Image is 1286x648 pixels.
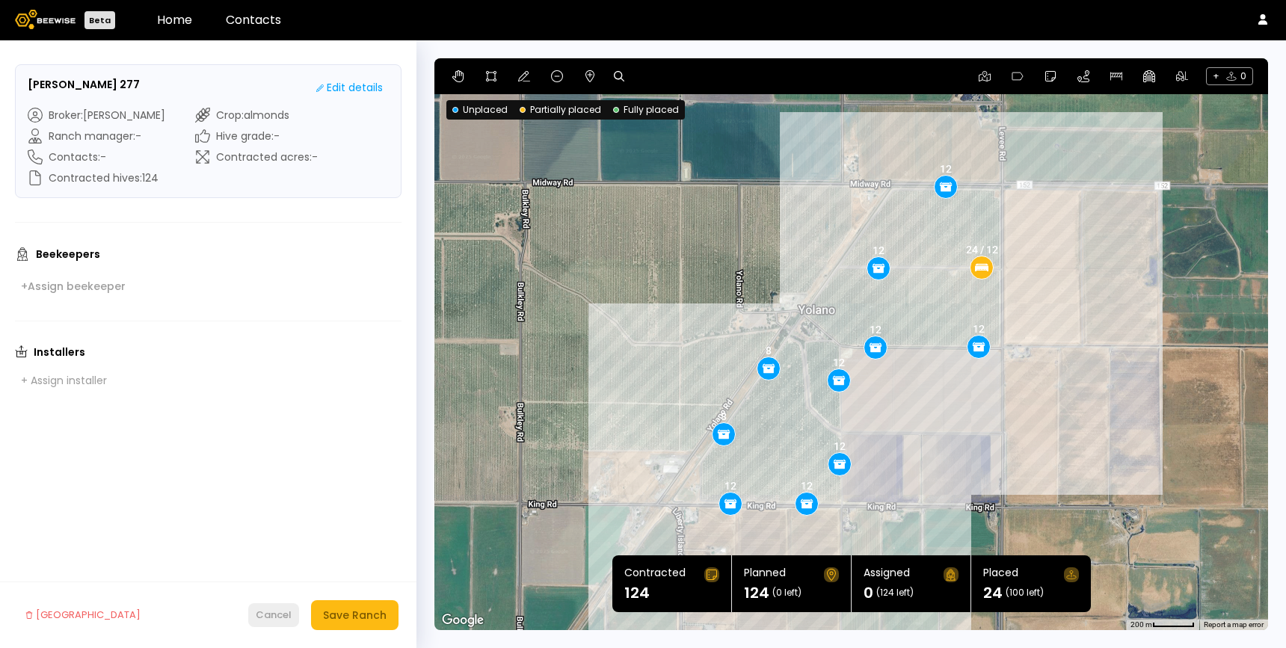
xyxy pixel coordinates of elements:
[869,323,881,335] div: 12
[195,149,318,164] div: Contracted acres : -
[18,600,148,630] button: [GEOGRAPHIC_DATA]
[15,370,113,391] button: + Assign installer
[256,608,292,623] div: Cancel
[28,77,140,93] h3: [PERSON_NAME] 277
[316,80,383,96] div: Edit details
[520,103,601,117] div: Partially placed
[864,585,873,600] h1: 0
[310,77,389,99] button: Edit details
[744,567,786,582] div: Planned
[438,611,487,630] img: Google
[25,608,141,623] div: [GEOGRAPHIC_DATA]
[766,345,772,357] div: 8
[983,567,1018,582] div: Placed
[36,249,100,259] h3: Beekeepers
[226,11,281,28] a: Contacts
[744,585,769,600] h1: 124
[624,567,686,582] div: Contracted
[84,11,115,29] div: Beta
[157,11,192,28] a: Home
[248,603,299,627] button: Cancel
[1204,620,1264,629] a: Report a map error
[452,103,508,117] div: Unplaced
[720,410,726,422] div: 8
[972,323,984,335] div: 12
[34,347,85,357] h3: Installers
[311,600,399,630] button: Save Ranch
[1130,620,1152,629] span: 200 m
[28,170,165,185] div: Contracted hives : 124
[940,162,952,174] div: 12
[438,611,487,630] a: Open this area in Google Maps (opens a new window)
[21,374,107,387] div: + Assign installer
[965,244,997,256] div: 24 / 12
[195,129,318,144] div: Hive grade : -
[864,567,910,582] div: Assigned
[873,244,884,256] div: 12
[28,149,165,164] div: Contacts : -
[1206,67,1253,85] span: + 0
[801,480,813,492] div: 12
[724,479,736,491] div: 12
[28,108,165,123] div: Broker : [PERSON_NAME]
[323,607,387,623] div: Save Ranch
[983,585,1003,600] h1: 24
[1126,620,1199,630] button: Map Scale: 200 m per 53 pixels
[772,588,802,597] span: (0 left)
[1006,588,1044,597] span: (100 left)
[195,108,318,123] div: Crop : almonds
[28,129,165,144] div: Ranch manager : -
[876,588,914,597] span: (124 left)
[834,440,846,452] div: 12
[15,276,132,297] button: +Assign beekeeper
[624,585,650,600] h1: 124
[833,357,845,368] div: 12
[15,10,76,29] img: Beewise logo
[613,103,679,117] div: Fully placed
[21,280,126,293] div: + Assign beekeeper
